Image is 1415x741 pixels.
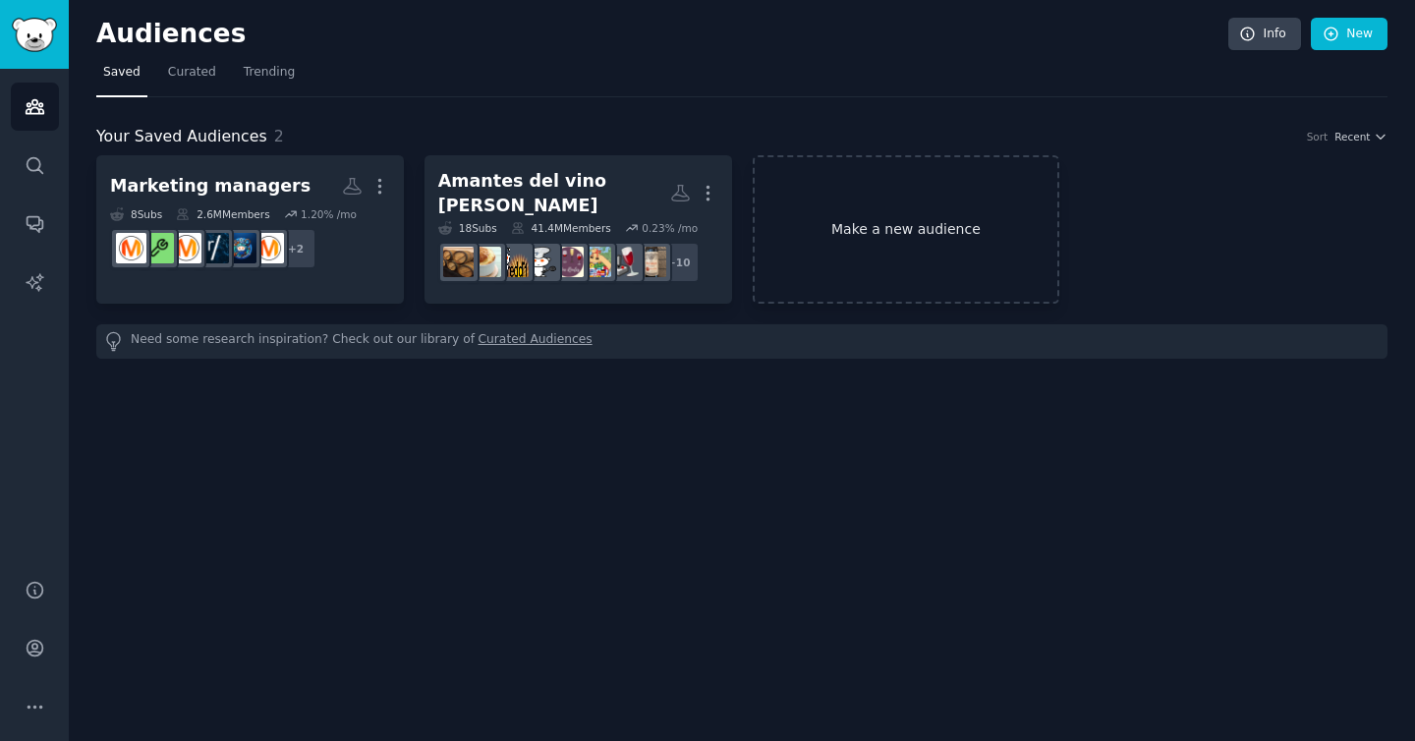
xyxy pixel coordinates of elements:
[581,247,611,277] img: 2westerneurope4u
[226,233,256,263] img: digital_marketing
[443,247,474,277] img: WineStudy
[498,247,529,277] img: stopdrinking
[96,19,1228,50] h2: Audiences
[110,207,162,221] div: 8 Sub s
[176,207,269,221] div: 2.6M Members
[274,127,284,145] span: 2
[171,233,201,263] img: DigitalMarketing
[116,233,146,263] img: marketing
[553,247,584,277] img: wineroutes
[636,247,666,277] img: BigBallerBottles
[438,169,670,217] div: Amantes del vino [PERSON_NAME]
[96,125,267,149] span: Your Saved Audiences
[511,221,611,235] div: 41.4M Members
[12,18,57,52] img: GummySearch logo
[424,155,732,304] a: Amantes del vino [PERSON_NAME]18Subs41.4MMembers0.23% /mo+10BigBallerBottleswine_gaming2westerneu...
[608,247,639,277] img: wine_gaming
[526,247,556,277] img: AskCulinary
[301,207,357,221] div: 1.20 % /mo
[1228,18,1301,51] a: Info
[753,155,1060,304] a: Make a new audience
[237,57,302,97] a: Trending
[110,174,311,199] div: Marketing managers
[471,247,501,277] img: FoodPorn
[479,331,593,352] a: Curated Audiences
[1334,130,1370,143] span: Recent
[198,233,229,263] img: SocialMediaManagers
[275,228,316,269] div: + 2
[168,64,216,82] span: Curated
[438,221,497,235] div: 18 Sub s
[642,221,698,235] div: 0.23 % /mo
[103,64,141,82] span: Saved
[96,324,1387,359] div: Need some research inspiration? Check out our library of
[1311,18,1387,51] a: New
[1307,130,1329,143] div: Sort
[143,233,174,263] img: growth
[244,64,295,82] span: Trending
[161,57,223,97] a: Curated
[254,233,284,263] img: AskMarketing
[96,57,147,97] a: Saved
[96,155,404,304] a: Marketing managers8Subs2.6MMembers1.20% /mo+2AskMarketingdigital_marketingSocialMediaManagersDigi...
[1334,130,1387,143] button: Recent
[658,242,700,283] div: + 10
